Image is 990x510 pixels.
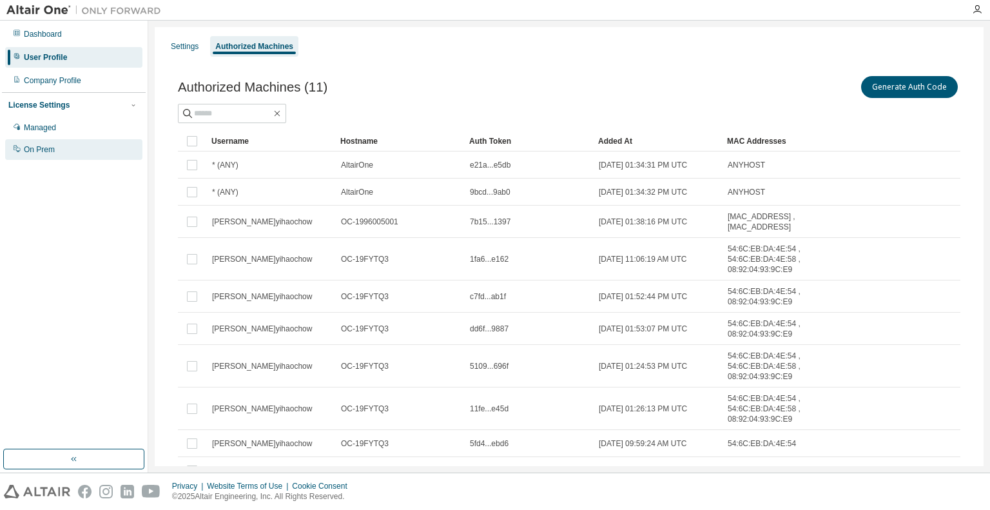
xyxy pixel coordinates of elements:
[212,466,312,476] span: [PERSON_NAME]yihaochow
[340,131,459,152] div: Hostname
[470,254,509,264] span: 1fa6...e162
[211,131,330,152] div: Username
[599,187,687,197] span: [DATE] 01:34:32 PM UTC
[599,361,687,371] span: [DATE] 01:24:53 PM UTC
[212,254,312,264] span: [PERSON_NAME]yihaochow
[8,100,70,110] div: License Settings
[78,485,92,498] img: facebook.svg
[341,254,389,264] span: OC-19FYTQ3
[861,76,958,98] button: Generate Auth Code
[728,351,818,382] span: 54:6C:EB:DA:4E:54 , 54:6C:EB:DA:4E:58 , 08:92:04:93:9C:E9
[470,160,510,170] span: e21a...e5db
[599,160,687,170] span: [DATE] 01:34:31 PM UTC
[292,481,354,491] div: Cookie Consent
[24,123,56,133] div: Managed
[142,485,160,498] img: youtube.svg
[728,160,765,170] span: ANYHOST
[207,481,292,491] div: Website Terms of Use
[6,4,168,17] img: Altair One
[212,291,312,302] span: [PERSON_NAME]yihaochow
[341,291,389,302] span: OC-19FYTQ3
[599,291,687,302] span: [DATE] 01:52:44 PM UTC
[24,52,67,63] div: User Profile
[212,438,312,449] span: [PERSON_NAME]yihaochow
[469,131,588,152] div: Auth Token
[4,485,70,498] img: altair_logo.svg
[341,404,389,414] span: OC-19FYTQ3
[470,404,509,414] span: 11fe...e45d
[212,187,238,197] span: * (ANY)
[121,485,134,498] img: linkedin.svg
[727,131,819,152] div: MAC Addresses
[470,438,509,449] span: 5fd4...ebd6
[341,361,389,371] span: OC-19FYTQ3
[470,187,510,197] span: 9bcd...9ab0
[728,187,765,197] span: ANYHOST
[212,160,238,170] span: * (ANY)
[171,41,199,52] div: Settings
[599,466,687,476] span: [DATE] 10:00:10 AM UTC
[215,41,293,52] div: Authorized Machines
[99,485,113,498] img: instagram.svg
[728,319,818,339] span: 54:6C:EB:DA:4E:54 , 08:92:04:93:9C:E9
[172,481,207,491] div: Privacy
[728,211,818,232] span: [MAC_ADDRESS] , [MAC_ADDRESS]
[470,361,509,371] span: 5109...696f
[341,217,398,227] span: OC-1996005001
[178,80,327,95] span: Authorized Machines (11)
[341,438,389,449] span: OC-19FYTQ3
[172,491,355,502] p: © 2025 Altair Engineering, Inc. All Rights Reserved.
[341,187,373,197] span: AltairOne
[470,324,509,334] span: dd6f...9887
[728,438,796,449] span: 54:6C:EB:DA:4E:54
[341,324,389,334] span: OC-19FYTQ3
[212,361,312,371] span: [PERSON_NAME]yihaochow
[341,466,389,476] span: OC-19FYTQ3
[212,217,312,227] span: [PERSON_NAME]yihaochow
[728,393,818,424] span: 54:6C:EB:DA:4E:54 , 54:6C:EB:DA:4E:58 , 08:92:04:93:9C:E9
[24,144,55,155] div: On Prem
[728,286,818,307] span: 54:6C:EB:DA:4E:54 , 08:92:04:93:9C:E9
[598,131,717,152] div: Added At
[470,291,506,302] span: c7fd...ab1f
[341,160,373,170] span: AltairOne
[212,324,312,334] span: [PERSON_NAME]yihaochow
[728,466,796,476] span: 54:6C:EB:DA:4E:54
[24,75,81,86] div: Company Profile
[599,324,687,334] span: [DATE] 01:53:07 PM UTC
[470,217,510,227] span: 7b15...1397
[728,244,818,275] span: 54:6C:EB:DA:4E:54 , 54:6C:EB:DA:4E:58 , 08:92:04:93:9C:E9
[470,466,509,476] span: d2ef...8e39
[599,217,687,227] span: [DATE] 01:38:16 PM UTC
[599,438,687,449] span: [DATE] 09:59:24 AM UTC
[24,29,62,39] div: Dashboard
[212,404,312,414] span: [PERSON_NAME]yihaochow
[599,254,687,264] span: [DATE] 11:06:19 AM UTC
[599,404,687,414] span: [DATE] 01:26:13 PM UTC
